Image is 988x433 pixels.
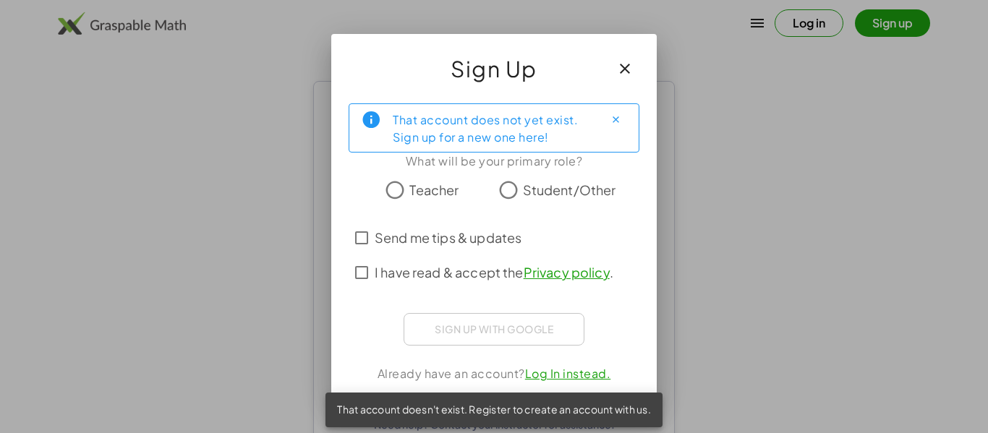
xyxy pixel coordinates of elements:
[393,110,592,146] div: That account does not yet exist. Sign up for a new one here!
[451,51,537,86] span: Sign Up
[524,264,610,280] a: Privacy policy
[325,393,663,427] div: That account doesn't exist. Register to create an account with us.
[349,365,639,382] div: Already have an account?
[375,262,613,282] span: I have read & accept the .
[604,108,627,132] button: Close
[525,366,611,381] a: Log In instead.
[523,180,616,200] span: Student/Other
[349,153,639,170] div: What will be your primary role?
[409,180,459,200] span: Teacher
[375,228,521,247] span: Send me tips & updates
